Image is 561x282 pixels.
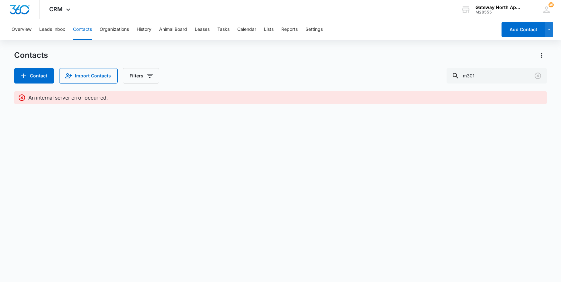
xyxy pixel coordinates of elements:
button: Calendar [237,19,256,40]
button: Add Contact [502,22,545,37]
button: Organizations [100,19,129,40]
p: An internal server error occurred. [28,94,108,101]
button: Actions [537,50,547,60]
h1: Contacts [14,50,48,60]
button: Tasks [217,19,230,40]
span: CRM [49,6,63,13]
button: Animal Board [159,19,187,40]
button: Contacts [73,19,92,40]
button: Filters [123,68,159,84]
div: account name [475,5,522,10]
button: Clear [533,71,543,81]
button: Add Contact [14,68,54,84]
button: History [137,19,151,40]
button: Lists [264,19,274,40]
span: 35 [548,2,554,7]
input: Search Contacts [447,68,547,84]
div: account id [475,10,522,14]
button: Settings [305,19,323,40]
button: Leads Inbox [39,19,65,40]
button: Overview [12,19,32,40]
button: Import Contacts [59,68,118,84]
button: Reports [281,19,298,40]
div: notifications count [548,2,554,7]
button: Leases [195,19,210,40]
